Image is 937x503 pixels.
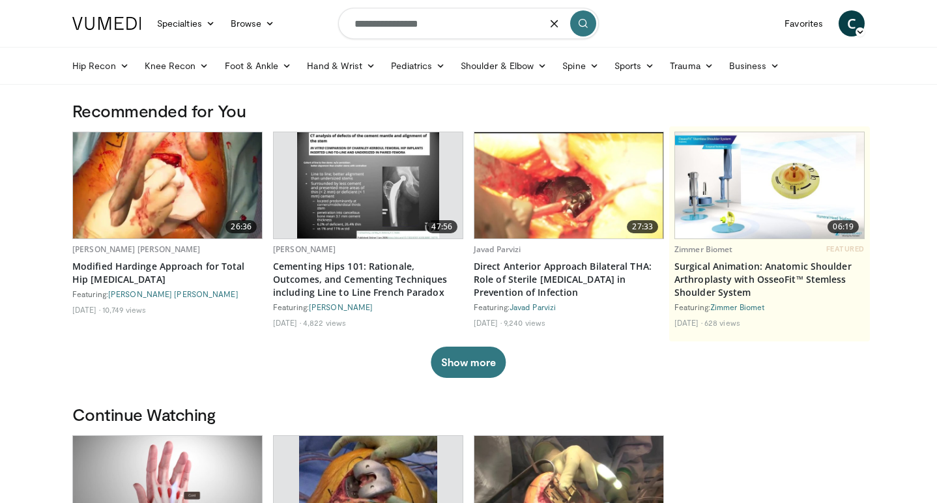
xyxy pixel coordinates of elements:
img: e4f4e4a0-26bd-4e35-9fbb-bdfac94fc0d8.620x360_q85_upscale.jpg [73,132,262,238]
a: [PERSON_NAME] [PERSON_NAME] [72,244,200,255]
span: 06:19 [828,220,859,233]
a: [PERSON_NAME] [PERSON_NAME] [108,289,238,298]
button: Show more [431,347,506,378]
li: 4,822 views [303,317,346,328]
span: FEATURED [826,244,865,253]
a: Javad Parvizi [510,302,556,311]
div: Featuring: [273,302,463,312]
a: Hip Recon [65,53,137,79]
span: 27:33 [627,220,658,233]
li: 628 views [704,317,740,328]
a: 26:36 [73,132,262,238]
li: [DATE] [72,304,100,315]
a: Cementing Hips 101: Rationale, Outcomes, and Cementing Techniques including Line to Line French P... [273,260,463,299]
h3: Continue Watching [72,404,865,425]
img: b58c57b4-9187-4c70-8783-e4f7a92b96ca.620x360_q85_upscale.jpg [297,132,439,238]
a: Hand & Wrist [299,53,383,79]
a: Sports [607,53,663,79]
a: 06:19 [675,132,864,238]
a: [PERSON_NAME] [273,244,336,255]
h3: Recommended for You [72,100,865,121]
img: 84e7f812-2061-4fff-86f6-cdff29f66ef4.620x360_q85_upscale.jpg [675,132,864,238]
div: Featuring: [674,302,865,312]
a: Browse [223,10,283,36]
li: [DATE] [674,317,702,328]
img: 20b76134-ce20-4b38-a9d1-93da3bc1b6ca.620x360_q85_upscale.jpg [474,132,663,238]
a: Zimmer Biomet [674,244,733,255]
li: 10,749 views [102,304,146,315]
li: [DATE] [474,317,502,328]
a: Knee Recon [137,53,217,79]
span: 26:36 [225,220,257,233]
a: 27:33 [474,132,663,238]
img: VuMedi Logo [72,17,141,30]
a: Favorites [777,10,831,36]
a: Spine [555,53,606,79]
a: [PERSON_NAME] [309,302,373,311]
div: Featuring: [72,289,263,299]
a: Surgical Animation: Anatomic Shoulder Arthroplasty with OsseoFit™ Stemless Shoulder System [674,260,865,299]
a: Foot & Ankle [217,53,300,79]
a: C [839,10,865,36]
a: 47:56 [274,132,463,238]
a: Business [721,53,788,79]
a: Javad Parvizi [474,244,521,255]
a: Direct Anterior Approach Bilateral THA: Role of Sterile [MEDICAL_DATA] in Prevention of Infection [474,260,664,299]
a: Shoulder & Elbow [453,53,555,79]
span: 47:56 [426,220,457,233]
input: Search topics, interventions [338,8,599,39]
a: Trauma [662,53,721,79]
a: Specialties [149,10,223,36]
a: Zimmer Biomet [710,302,764,311]
li: 9,240 views [504,317,545,328]
a: Pediatrics [383,53,453,79]
a: Modified Hardinge Approach for Total Hip [MEDICAL_DATA] [72,260,263,286]
li: [DATE] [273,317,301,328]
div: Featuring: [474,302,664,312]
